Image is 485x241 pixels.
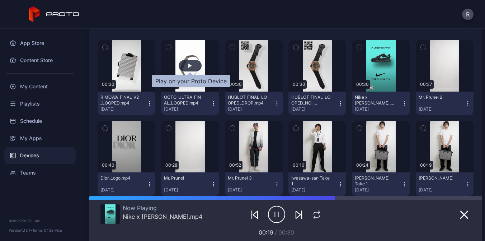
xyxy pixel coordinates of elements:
[4,78,76,95] a: My Content
[352,92,410,115] button: Nike x [PERSON_NAME].mp4[DATE]
[462,9,474,20] button: R
[291,187,338,193] div: [DATE]
[164,187,210,193] div: [DATE]
[419,106,465,112] div: [DATE]
[100,94,140,106] div: RIMOWA_FINAL_V2_LOOPED.mp4
[419,187,465,193] div: [DATE]
[4,34,76,52] a: App Store
[355,187,401,193] div: [DATE]
[228,187,274,193] div: [DATE]
[352,172,410,196] button: [PERSON_NAME] Take 1[DATE]
[355,106,401,112] div: [DATE]
[9,228,32,232] span: Version 1.13.1 •
[225,172,283,196] button: Mr. Prunel 3[DATE]
[288,92,346,115] button: HUBLOT_FINAL_LOOPED_NO-DROP.mp4[DATE]
[4,95,76,112] a: Playlists
[4,164,76,181] a: Teams
[9,218,71,224] div: © 2025 PROTO, Inc.
[291,106,338,112] div: [DATE]
[164,94,203,106] div: OCTO_ULTRA_FINAL_LOOPED.mp4
[291,175,331,187] div: Iwasawa-san Take 1
[98,92,155,115] button: RIMOWA_FINAL_V2_LOOPED.mp4[DATE]
[228,175,267,181] div: Mr. Prunel 3
[419,175,458,181] div: Mr. Casimir
[100,187,147,193] div: [DATE]
[288,172,346,196] button: Iwasawa-san Take 1[DATE]
[225,92,283,115] button: HUBLOT_FINAL_LOOPED_DROP.mp4[DATE]
[228,106,274,112] div: [DATE]
[278,229,294,236] span: 00:30
[4,147,76,164] a: Devices
[4,112,76,130] a: Schedule
[164,106,210,112] div: [DATE]
[355,94,394,106] div: Nike x Tiffany.mp4
[228,94,267,106] div: HUBLOT_FINAL_LOOPED_DROP.mp4
[123,213,202,220] div: Nike x Tiffany.mp4
[4,52,76,69] a: Content Store
[100,175,140,181] div: Dior_Logo.mp4
[4,130,76,147] a: My Apps
[355,175,394,187] div: Mr. Casimir Take 1
[164,175,203,181] div: Mr. Prunel
[98,172,155,196] button: Dior_Logo.mp4[DATE]
[291,94,331,106] div: HUBLOT_FINAL_LOOPED_NO-DROP.mp4
[152,75,230,87] div: Play on your Proto Device
[123,204,202,212] div: Now Playing
[416,92,474,115] button: Mr. Prunel 2[DATE]
[419,94,458,100] div: Mr. Prunel 2
[100,106,147,112] div: [DATE]
[161,172,219,196] button: Mr. Prunel[DATE]
[259,229,273,236] span: 00:19
[161,92,219,115] button: OCTO_ULTRA_FINAL_LOOPED.mp4[DATE]
[32,228,62,232] a: Terms Of Service
[416,172,474,196] button: [PERSON_NAME][DATE]
[275,229,277,236] span: /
